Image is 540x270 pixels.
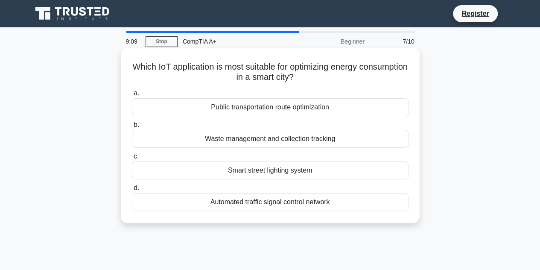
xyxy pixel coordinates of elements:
span: d. [134,184,139,191]
div: Smart street lighting system [132,161,409,179]
span: b. [134,121,139,128]
span: a. [134,89,139,97]
div: Waste management and collection tracking [132,130,409,148]
h5: Which IoT application is most suitable for optimizing energy consumption in a smart city? [131,62,409,83]
a: Register [456,8,494,19]
div: Automated traffic signal control network [132,193,409,211]
div: CompTIA A+ [178,33,295,50]
div: 9:09 [121,33,146,50]
div: Beginner [295,33,370,50]
div: Public transportation route optimization [132,98,409,116]
div: 7/10 [370,33,420,50]
a: Stop [146,36,178,47]
span: c. [134,153,139,160]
